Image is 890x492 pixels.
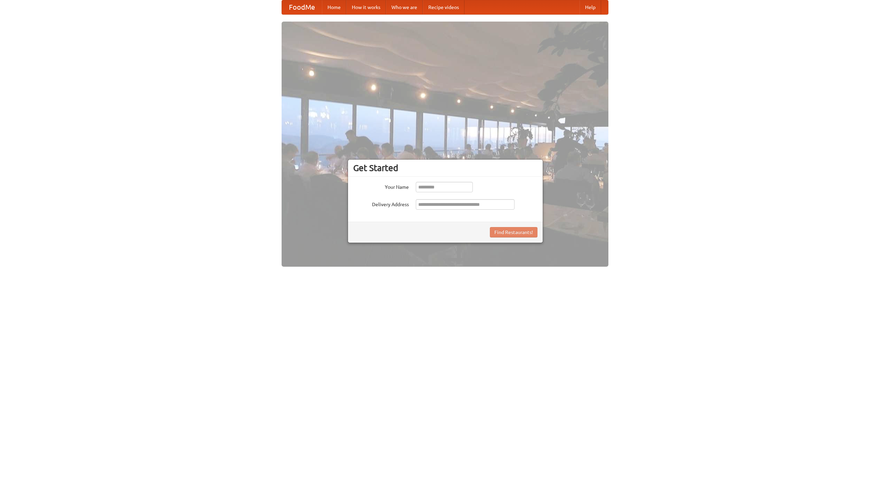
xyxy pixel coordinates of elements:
a: Recipe videos [423,0,464,14]
button: Find Restaurants! [490,227,537,237]
a: Home [322,0,346,14]
label: Your Name [353,182,409,191]
label: Delivery Address [353,199,409,208]
a: Who we are [386,0,423,14]
a: FoodMe [282,0,322,14]
a: How it works [346,0,386,14]
a: Help [580,0,601,14]
h3: Get Started [353,163,537,173]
